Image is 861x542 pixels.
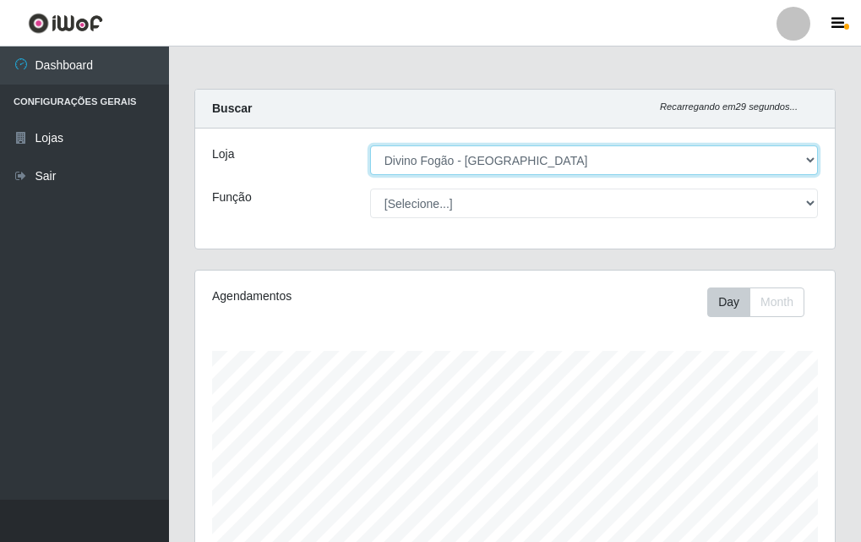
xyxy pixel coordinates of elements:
strong: Buscar [212,101,252,115]
div: Toolbar with button groups [707,287,818,317]
button: Day [707,287,750,317]
img: CoreUI Logo [28,13,103,34]
div: Agendamentos [212,287,450,305]
i: Recarregando em 29 segundos... [660,101,798,112]
div: First group [707,287,804,317]
label: Função [212,189,252,206]
label: Loja [212,145,234,163]
button: Month [749,287,804,317]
